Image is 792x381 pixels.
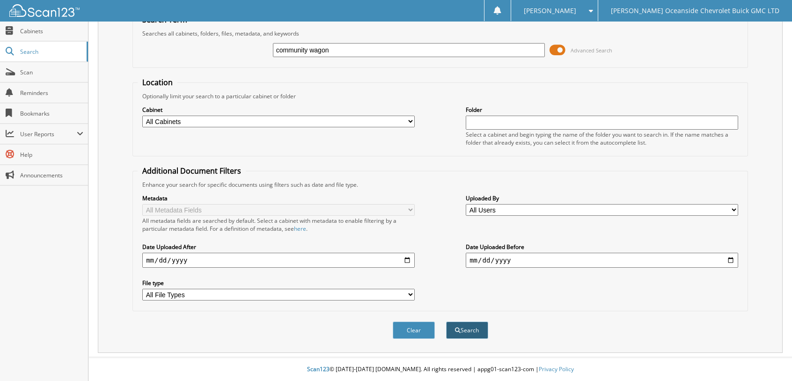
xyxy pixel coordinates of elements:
[20,89,83,97] span: Reminders
[307,365,330,373] span: Scan123
[466,131,738,147] div: Select a cabinet and begin typing the name of the folder you want to search in. If the name match...
[20,151,83,159] span: Help
[20,130,77,138] span: User Reports
[138,29,743,37] div: Searches all cabinets, folders, files, metadata, and keywords
[20,110,83,117] span: Bookmarks
[20,68,83,76] span: Scan
[88,358,792,381] div: © [DATE]-[DATE] [DOMAIN_NAME]. All rights reserved | appg01-scan123-com |
[138,92,743,100] div: Optionally limit your search to a particular cabinet or folder
[20,48,82,56] span: Search
[294,225,306,233] a: here
[446,322,488,339] button: Search
[571,47,612,54] span: Advanced Search
[466,243,738,251] label: Date Uploaded Before
[539,365,574,373] a: Privacy Policy
[142,194,415,202] label: Metadata
[138,77,177,88] legend: Location
[393,322,435,339] button: Clear
[611,8,779,14] span: [PERSON_NAME] Oceanside Chevrolet Buick GMC LTD
[9,4,80,17] img: scan123-logo-white.svg
[466,253,738,268] input: end
[20,171,83,179] span: Announcements
[20,27,83,35] span: Cabinets
[524,8,576,14] span: [PERSON_NAME]
[138,181,743,189] div: Enhance your search for specific documents using filters such as date and file type.
[138,166,246,176] legend: Additional Document Filters
[142,217,415,233] div: All metadata fields are searched by default. Select a cabinet with metadata to enable filtering b...
[142,253,415,268] input: start
[745,336,792,381] iframe: Chat Widget
[142,106,415,114] label: Cabinet
[142,279,415,287] label: File type
[466,194,738,202] label: Uploaded By
[466,106,738,114] label: Folder
[142,243,415,251] label: Date Uploaded After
